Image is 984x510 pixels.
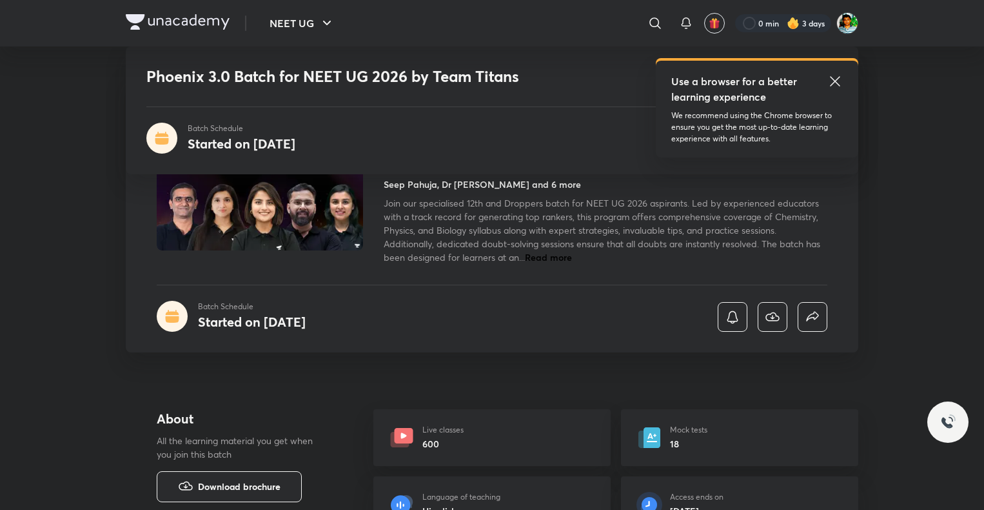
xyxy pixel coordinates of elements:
[126,14,230,30] img: Company Logo
[188,123,295,134] p: Batch Schedule
[787,17,800,30] img: streak
[671,110,843,145] p: We recommend using the Chrome browser to ensure you get the most up-to-date learning experience w...
[384,178,581,191] h4: Seep Pahuja, Dr [PERSON_NAME] and 6 more
[198,313,306,331] h4: Started on [DATE]
[157,471,302,502] button: Download brochure
[940,414,956,430] img: ttu
[525,251,572,263] span: Read more
[155,133,365,252] img: Thumbnail
[422,491,500,503] p: Language of teaching
[422,424,464,436] p: Live classes
[146,67,651,86] h1: Phoenix 3.0 Batch for NEET UG 2026 by Team Titans
[704,13,725,34] button: avatar
[384,197,820,263] span: Join our specialised 12th and Droppers batch for NEET UG 2026 aspirants. Led by experienced educa...
[157,409,332,429] h4: About
[262,10,342,36] button: NEET UG
[670,491,723,503] p: Access ends on
[671,74,800,105] h5: Use a browser for a better learning experience
[188,135,295,152] h4: Started on [DATE]
[836,12,858,34] img: Mehul Ghosh
[198,301,306,312] p: Batch Schedule
[126,14,230,33] a: Company Logo
[670,437,707,451] h6: 18
[670,424,707,436] p: Mock tests
[198,480,280,494] span: Download brochure
[709,17,720,29] img: avatar
[157,434,323,461] p: All the learning material you get when you join this batch
[422,437,464,451] h6: 600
